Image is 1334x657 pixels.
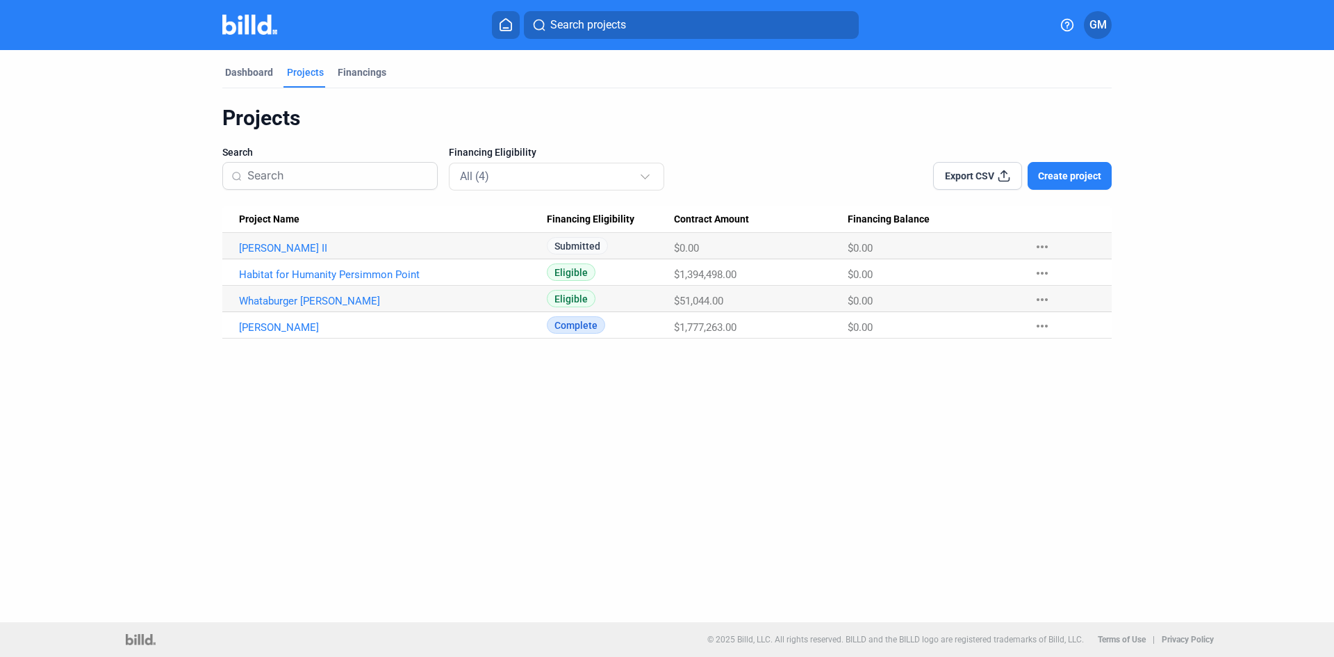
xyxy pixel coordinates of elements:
span: Financing Eligibility [449,145,536,159]
p: | [1153,635,1155,644]
div: Financing Eligibility [547,213,675,226]
span: $1,394,498.00 [674,268,736,281]
span: Project Name [239,213,299,226]
span: Financing Balance [848,213,930,226]
button: Export CSV [933,162,1022,190]
span: Search [222,145,253,159]
span: $0.00 [674,242,699,254]
span: Contract Amount [674,213,749,226]
span: $0.00 [848,268,873,281]
span: Complete [547,316,605,334]
div: Financing Balance [848,213,1020,226]
span: Financing Eligibility [547,213,634,226]
button: Search projects [524,11,859,39]
img: logo [126,634,156,645]
b: Privacy Policy [1162,635,1214,644]
a: [PERSON_NAME] [239,321,547,334]
div: Projects [222,105,1112,131]
button: Create project [1028,162,1112,190]
mat-icon: more_horiz [1034,318,1051,334]
div: Contract Amount [674,213,848,226]
span: $1,777,263.00 [674,321,736,334]
span: Submitted [547,237,608,254]
div: Financings [338,65,386,79]
div: Projects [287,65,324,79]
div: Project Name [239,213,547,226]
span: Eligible [547,290,595,307]
mat-select-trigger: All (4) [460,170,489,183]
span: $0.00 [848,321,873,334]
mat-icon: more_horiz [1034,238,1051,255]
span: $0.00 [848,242,873,254]
a: Habitat for Humanity Persimmon Point [239,268,547,281]
a: [PERSON_NAME] II [239,242,547,254]
span: Export CSV [945,169,994,183]
input: Search [247,161,429,190]
a: Whataburger [PERSON_NAME] [239,295,547,307]
img: Billd Company Logo [222,15,277,35]
button: GM [1084,11,1112,39]
p: © 2025 Billd, LLC. All rights reserved. BILLD and the BILLD logo are registered trademarks of Bil... [707,635,1084,644]
span: Search projects [550,17,626,33]
span: $51,044.00 [674,295,723,307]
div: Dashboard [225,65,273,79]
span: Eligible [547,263,595,281]
mat-icon: more_horiz [1034,291,1051,308]
mat-icon: more_horiz [1034,265,1051,282]
span: $0.00 [848,295,873,307]
span: GM [1089,17,1107,33]
span: Create project [1038,169,1101,183]
b: Terms of Use [1098,635,1146,644]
